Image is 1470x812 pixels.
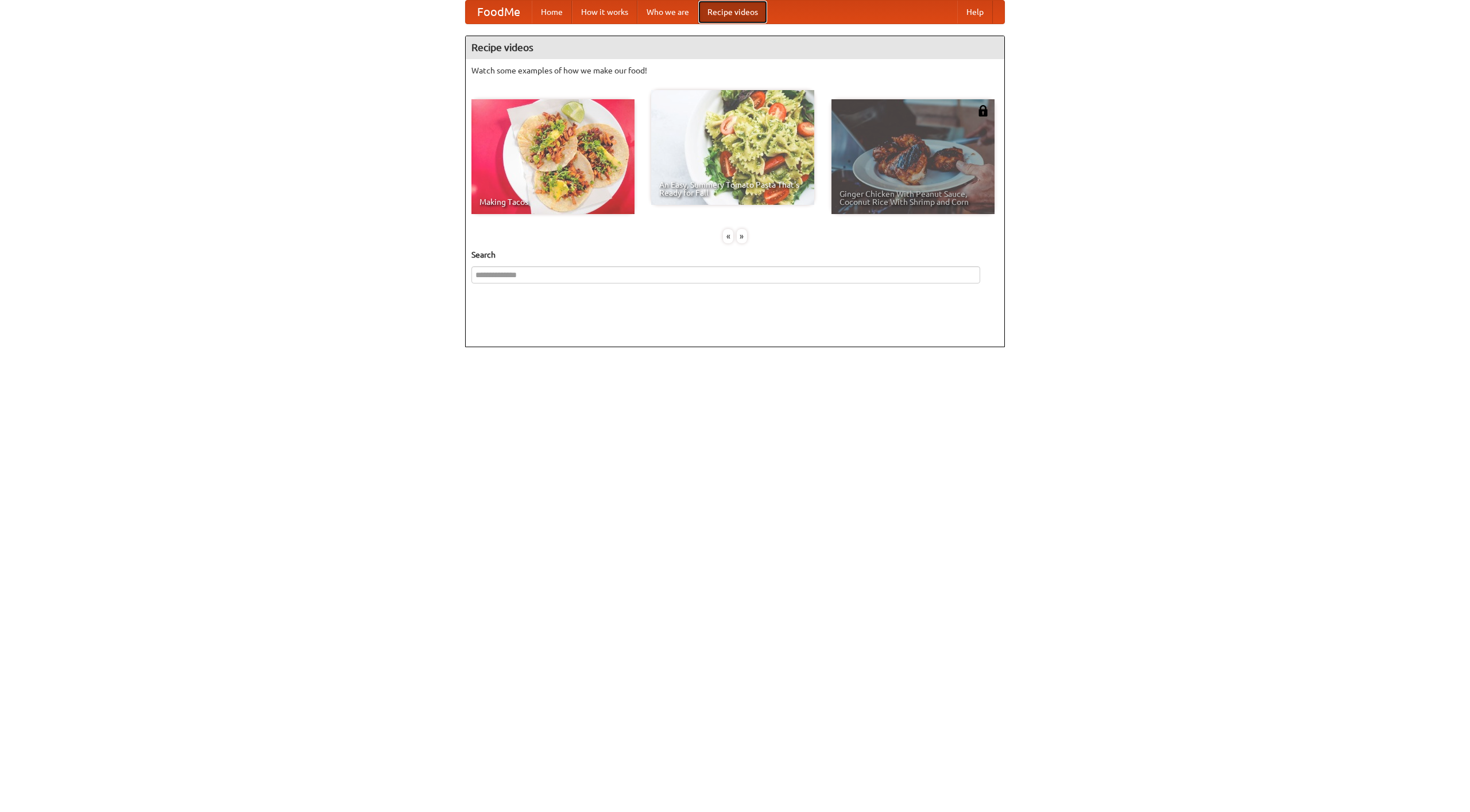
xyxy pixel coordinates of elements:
a: FoodMe [466,1,532,24]
a: Help [957,1,993,24]
a: Who we are [637,1,698,24]
img: 483408.png [977,105,989,116]
a: Making Tacos [471,99,635,214]
h4: Recipe videos [466,36,1004,59]
span: Making Tacos [479,198,626,206]
h5: Search [471,249,999,261]
a: How it works [572,1,637,24]
div: » [737,229,747,243]
span: An Easy, Summery Tomato Pasta That's Ready for Fall [659,181,806,197]
p: Watch some examples of how we make our food! [471,65,999,76]
a: Recipe videos [698,1,767,24]
a: Home [532,1,572,24]
a: An Easy, Summery Tomato Pasta That's Ready for Fall [651,90,814,205]
div: « [723,229,733,243]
